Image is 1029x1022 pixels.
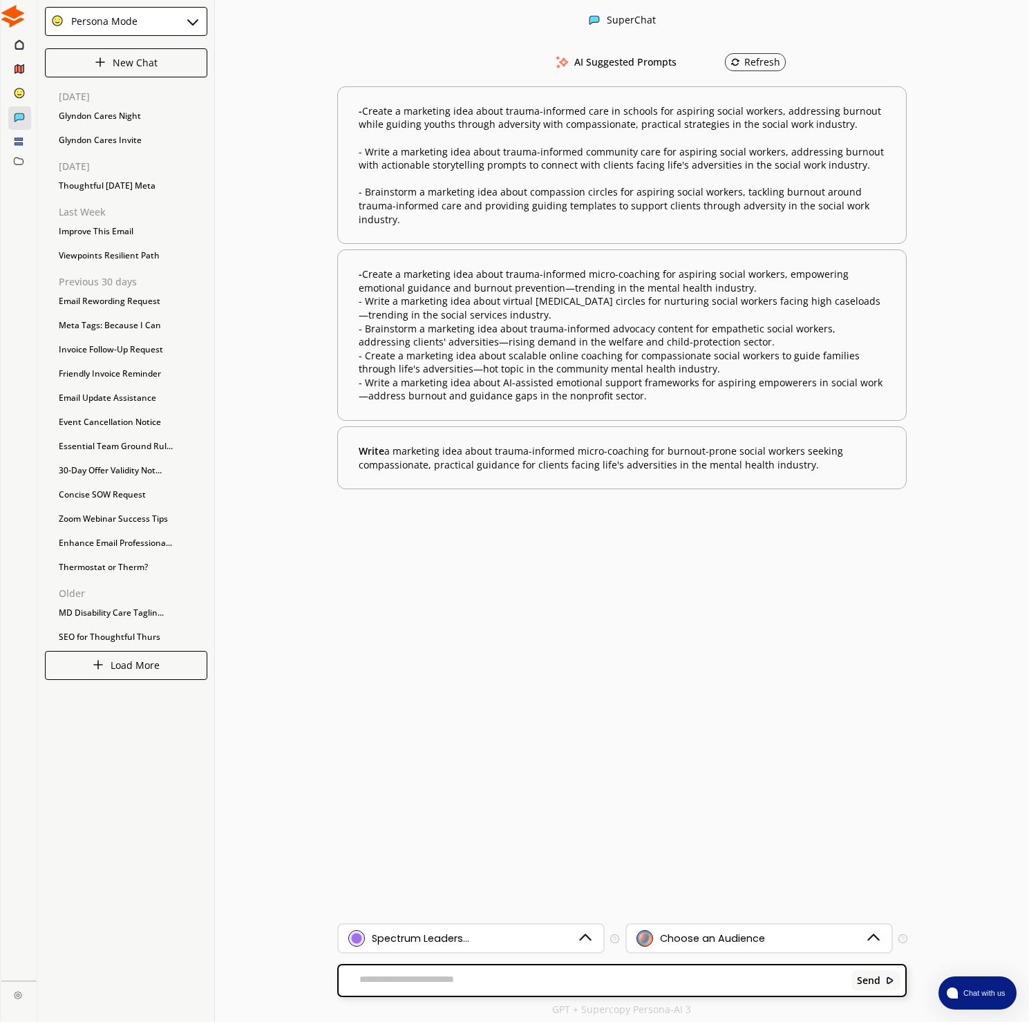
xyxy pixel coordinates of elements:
[348,930,365,947] img: Brand Icon
[359,267,362,281] span: -
[59,276,214,287] p: Previous 30 days
[59,207,214,218] p: Last Week
[359,267,886,403] b: Create a marketing idea about trauma-informed micro-coaching for aspiring social workers, empower...
[636,930,653,947] img: Audience Icon
[359,444,886,471] b: a marketing idea about trauma-informed micro-coaching for burnout-prone social workers seeking co...
[610,934,619,943] img: Tooltip Icon
[589,15,600,26] img: Close
[938,976,1017,1010] button: atlas-launcher
[52,388,214,408] div: Email Update Assistance
[52,533,214,553] div: Enhance Email Professiona...
[359,104,886,226] b: Create a marketing idea about trauma-informed care in schools for aspiring social workers, addres...
[52,106,214,126] div: Glyndon Cares Night
[359,104,362,117] span: -
[576,929,594,947] img: Dropdown Icon
[52,315,214,336] div: Meta Tags: Because I Can
[52,484,214,505] div: Concise SOW Request
[52,627,214,647] div: SEO for Thoughtful Thurs
[52,460,214,481] div: 30-Day Offer Validity Not...
[552,1004,691,1015] p: GPT + Supercopy Persona-AI 3
[52,176,214,196] div: Thoughtful [DATE] Meta
[59,588,214,599] p: Older
[14,991,22,999] img: Close
[857,975,880,986] b: Send
[660,933,765,944] div: Choose an Audience
[554,56,571,68] img: AI Suggested Prompts
[66,16,138,27] div: Persona Mode
[52,557,214,578] div: Thermostat or Therm?
[52,509,214,529] div: Zoom Webinar Success Tips
[574,52,677,73] h3: AI Suggested Prompts
[52,339,214,360] div: Invoice Follow-Up Request
[59,91,214,102] p: [DATE]
[95,57,106,68] img: Close
[730,57,740,67] img: Refresh
[1,5,24,28] img: Close
[52,130,214,151] div: Glyndon Cares Invite
[52,245,214,266] div: Viewpoints Resilient Path
[93,659,104,670] img: Close
[865,929,882,947] img: Dropdown Icon
[52,436,214,457] div: Essential Team Ground Rul...
[113,57,158,68] p: New Chat
[52,291,214,312] div: Email Rewording Request
[885,976,895,985] img: Close
[51,15,64,27] img: Close
[1,981,37,1005] a: Close
[898,934,907,943] img: Tooltip Icon
[52,603,214,623] div: MD Disability Care Taglin...
[111,660,160,671] p: Load More
[372,933,469,944] div: Spectrum Leaders...
[185,13,201,30] img: Close
[958,987,1008,999] span: Chat with us
[52,221,214,242] div: Improve This Email
[52,412,214,433] div: Event Cancellation Notice
[59,161,214,172] p: [DATE]
[52,363,214,384] div: Friendly Invoice Reminder
[730,57,780,68] div: Refresh
[359,444,384,457] span: Write
[607,15,656,28] div: SuperChat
